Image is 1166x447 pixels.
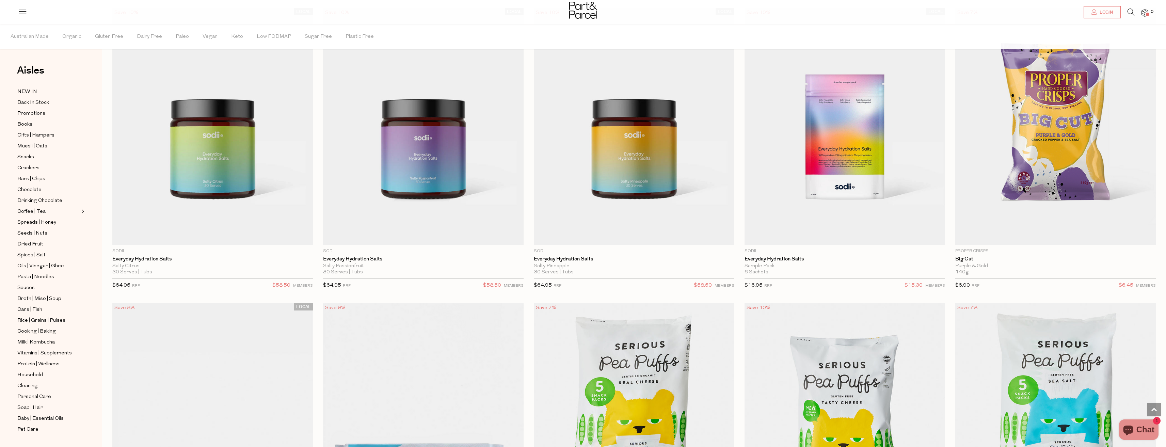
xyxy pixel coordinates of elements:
[17,207,79,216] a: Coffee | Tea
[80,207,84,215] button: Expand/Collapse Coffee | Tea
[745,8,945,245] img: Everyday Hydration Salts
[17,360,60,368] span: Protein | Wellness
[955,248,1156,254] p: Proper Crisps
[764,284,772,288] small: RRP
[176,25,189,49] span: Paleo
[483,281,501,290] span: $58.50
[17,273,79,281] a: Pasta | Noodles
[17,316,79,325] a: Rice | Grains | Pulses
[745,283,763,288] span: $16.95
[17,415,64,423] span: Baby | Essential Oils
[925,284,945,288] small: MEMBERS
[17,404,43,412] span: Soap | Hair
[534,303,558,313] div: Save 7%
[745,248,945,254] p: Sodii
[955,303,980,313] div: Save 7%
[972,284,979,288] small: RRP
[17,110,45,118] span: Promotions
[17,142,47,150] span: Muesli | Oats
[17,294,79,303] a: Broth | Miso | Soup
[17,425,79,434] a: Pet Care
[17,65,44,82] a: Aisles
[132,284,140,288] small: RRP
[17,240,43,249] span: Dried Fruit
[905,281,923,290] span: $15.30
[17,360,79,368] a: Protein | Wellness
[745,269,768,275] span: 6 Sachets
[17,317,65,325] span: Rice | Grains | Pulses
[346,25,374,49] span: Plastic Free
[17,109,79,118] a: Promotions
[17,153,79,161] a: Snacks
[17,382,79,390] a: Cleaning
[323,8,524,245] img: Everyday Hydration Salts
[745,263,945,269] div: Sample Pack
[17,273,54,281] span: Pasta | Noodles
[95,25,123,49] span: Gluten Free
[17,371,43,379] span: Household
[17,349,72,357] span: Vitamins | Supplements
[534,256,734,262] a: Everyday Hydration Salts
[323,263,524,269] div: Salty Passionfruit
[17,88,37,96] span: NEW IN
[112,283,130,288] span: $64.95
[17,240,79,249] a: Dried Fruit
[17,393,79,401] a: Personal Care
[323,303,348,313] div: Save 9%
[17,284,35,292] span: Sauces
[1149,9,1155,15] span: 0
[112,303,137,313] div: Save 8%
[1141,9,1148,16] a: 0
[17,164,79,172] a: Crackers
[17,393,51,401] span: Personal Care
[1136,284,1156,288] small: MEMBERS
[17,142,79,150] a: Muesli | Oats
[17,63,44,78] span: Aisles
[272,281,290,290] span: $58.50
[323,248,524,254] p: Sodii
[534,283,552,288] span: $64.95
[112,269,152,275] span: 30 Serves | Tubs
[17,414,79,423] a: Baby | Essential Oils
[17,164,39,172] span: Crackers
[955,8,1156,245] img: Big Cut
[323,269,363,275] span: 30 Serves | Tubs
[569,2,597,19] img: Part&Parcel
[305,25,332,49] span: Sugar Free
[62,25,81,49] span: Organic
[17,219,56,227] span: Spreads | Honey
[17,208,46,216] span: Coffee | Tea
[17,196,79,205] a: Drinking Chocolate
[17,251,79,259] a: Spices | Salt
[343,284,351,288] small: RRP
[504,284,524,288] small: MEMBERS
[17,186,42,194] span: Chocolate
[17,175,79,183] a: Bars | Chips
[17,251,46,259] span: Spices | Salt
[1084,6,1121,18] a: Login
[17,382,38,390] span: Cleaning
[17,349,79,357] a: Vitamins | Supplements
[17,371,79,379] a: Household
[1098,10,1113,15] span: Login
[534,8,734,245] img: Everyday Hydration Salts
[294,303,313,310] span: LOCAL
[17,403,79,412] a: Soap | Hair
[17,131,79,140] a: Gifts | Hampers
[17,229,79,238] a: Seeds | Nuts
[323,283,341,288] span: $64.95
[17,284,79,292] a: Sauces
[257,25,291,49] span: Low FODMAP
[955,283,970,288] span: $6.90
[17,327,79,336] a: Cooking | Baking
[955,269,969,275] span: 140g
[17,229,47,238] span: Seeds | Nuts
[17,131,54,140] span: Gifts | Hampers
[17,153,34,161] span: Snacks
[17,338,79,347] a: Milk | Kombucha
[554,284,561,288] small: RRP
[293,284,313,288] small: MEMBERS
[17,328,56,336] span: Cooking | Baking
[17,262,79,270] a: Oils | Vinegar | Ghee
[17,295,61,303] span: Broth | Miso | Soup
